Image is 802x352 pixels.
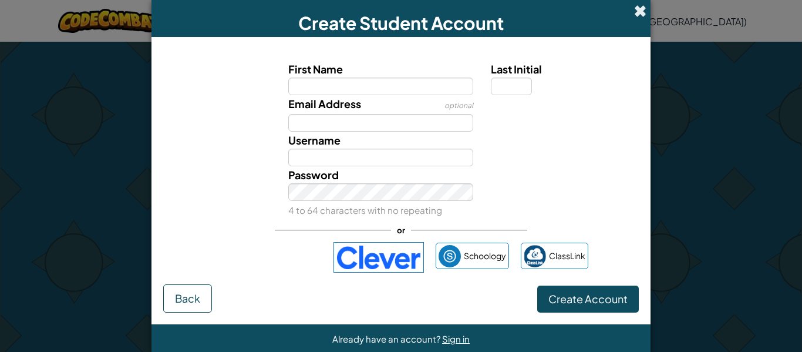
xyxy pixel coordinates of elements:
[442,333,470,344] a: Sign in
[288,205,442,216] small: 4 to 64 characters with no repeating
[288,62,343,76] span: First Name
[175,291,200,305] span: Back
[333,242,424,273] img: clever-logo-blue.png
[537,286,639,313] button: Create Account
[549,247,585,264] span: ClassLink
[163,284,212,313] button: Back
[332,333,442,344] span: Already have an account?
[208,244,328,270] iframe: Sign in with Google Button
[288,97,361,110] span: Email Address
[444,101,473,110] span: optional
[288,168,339,182] span: Password
[439,245,461,267] img: schoology.png
[298,12,504,34] span: Create Student Account
[464,247,506,264] span: Schoology
[548,292,628,306] span: Create Account
[524,245,546,267] img: classlink-logo-small.png
[391,222,411,239] span: or
[288,133,341,147] span: Username
[491,62,542,76] span: Last Initial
